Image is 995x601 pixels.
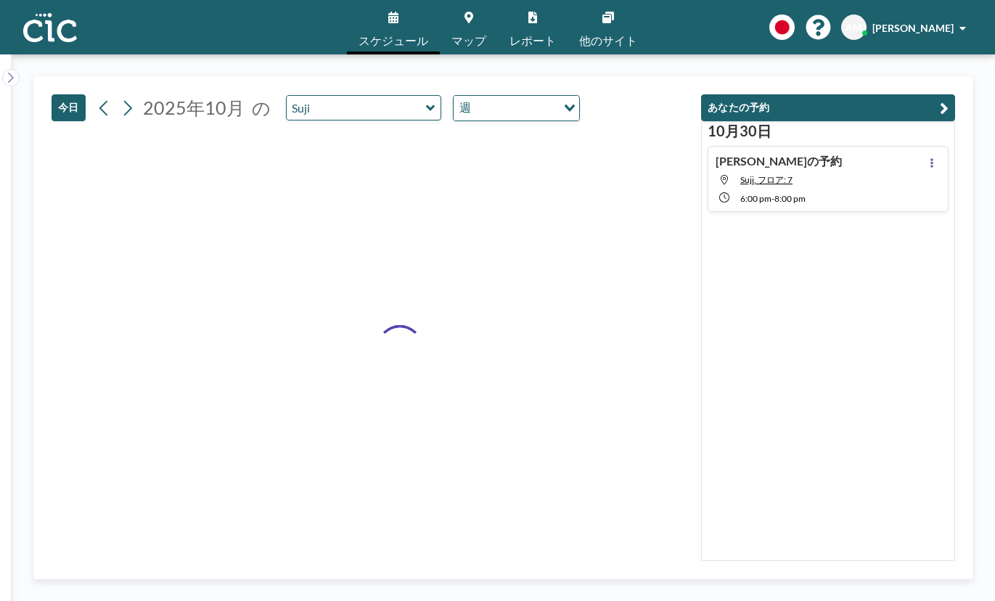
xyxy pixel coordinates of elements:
span: レポート [509,35,556,46]
span: 2025年10月 [143,97,245,118]
button: 今日 [52,94,86,121]
span: 他のサイト [579,35,637,46]
span: スケジュール [359,35,428,46]
span: 8:00 PM [774,193,806,204]
span: の [252,97,271,119]
span: [PERSON_NAME] [872,22,954,34]
span: AM [845,21,862,34]
span: 週 [456,99,474,118]
h4: [PERSON_NAME]の予約 [716,154,842,168]
input: Suji [287,96,426,120]
input: Search for option [475,99,555,118]
span: Suji, フロア: 7 [740,174,793,185]
span: - [771,193,774,204]
span: 6:00 PM [740,193,771,204]
h3: 10月30日 [708,122,949,140]
span: マップ [451,35,486,46]
img: organization-logo [23,13,77,42]
div: Search for option [454,96,579,120]
button: あなたの予約 [701,94,955,121]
